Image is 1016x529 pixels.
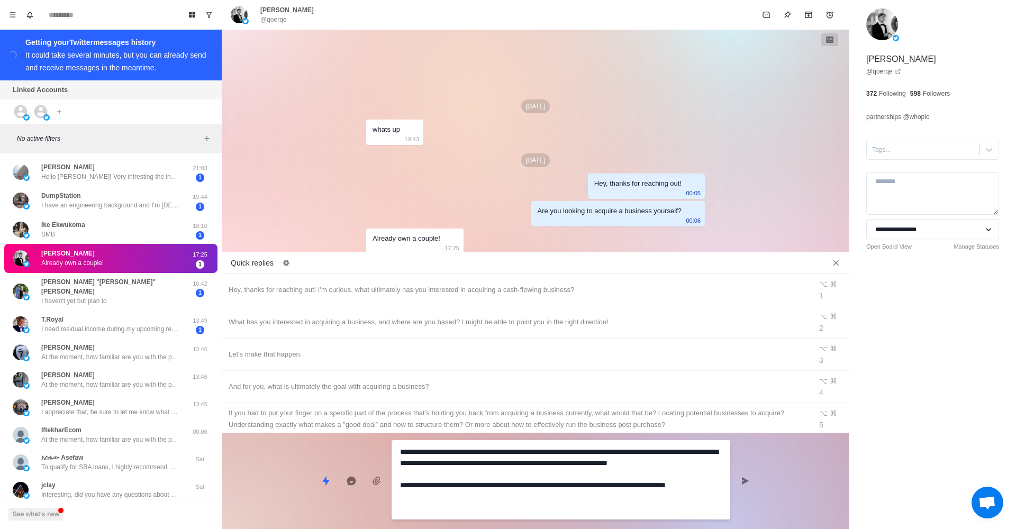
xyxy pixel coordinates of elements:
[41,462,179,472] p: To qualify for SBA loans, I highly recommend having a minimum of $25,000 liquid allocated for the...
[23,327,30,333] img: picture
[201,132,213,145] button: Add filters
[866,8,898,40] img: picture
[866,67,901,76] a: @qoerqe
[187,250,213,259] p: 17:25
[201,6,217,23] button: Show unread conversations
[23,410,30,416] img: picture
[41,249,95,258] p: [PERSON_NAME]
[229,316,805,328] div: What has you interested in acquiring a business, and where are you based? I might be able to poin...
[41,277,187,296] p: [PERSON_NAME] "[PERSON_NAME]" [PERSON_NAME]
[23,294,30,300] img: picture
[866,89,877,98] p: 372
[196,174,204,182] span: 1
[187,222,213,231] p: 18:10
[25,51,206,72] div: It could take several minutes, but you can already send and receive messages in the meantime.
[373,233,440,244] div: Already own a couple!
[187,316,213,325] p: 13:49
[41,172,179,181] p: Hello [PERSON_NAME]! Very intresting the information you provide. I’m from [GEOGRAPHIC_DATA] and ...
[41,230,55,239] p: SMB
[444,242,459,254] p: 17:25
[41,162,95,172] p: [PERSON_NAME]
[866,111,930,123] p: partnerships @whopio
[229,381,805,393] div: And for you, what is ultimately the goal with acquiring a business?
[686,187,701,199] p: 00:05
[373,124,400,135] div: whats up
[53,105,66,118] button: Add account
[41,407,179,417] p: I appreciate that, be sure to let me know what you think!
[521,99,550,113] p: [DATE]
[41,370,95,380] p: [PERSON_NAME]
[187,372,213,381] p: 13:46
[278,254,295,271] button: Edit quick replies
[13,427,29,443] img: picture
[13,454,29,470] img: picture
[41,258,104,268] p: Already own a couple!
[819,278,842,302] div: ⌥ ⌘ 1
[798,4,819,25] button: Archive
[43,114,50,121] img: picture
[538,205,682,217] div: Are you looking to acquire a business yourself?
[187,482,213,491] p: Sat
[187,400,213,409] p: 13:45
[196,260,204,269] span: 1
[41,200,179,210] p: I have an engineering background and I’m [DEMOGRAPHIC_DATA]. I’ve worked in leadership roles with...
[13,222,29,238] img: picture
[231,6,248,23] img: picture
[229,407,805,431] div: If you had to put your finger on a specific part of the process that’s holding you back from acqu...
[23,437,30,444] img: picture
[17,134,201,143] p: No active filters
[13,316,29,332] img: picture
[686,215,701,226] p: 00:06
[187,279,213,288] p: 16:42
[8,508,63,521] button: See what's new
[13,250,29,266] img: picture
[229,284,805,296] div: Hey, thanks for reaching out! I'm curious, what ultimately has you interested in acquiring a cash...
[13,372,29,388] img: picture
[187,427,213,436] p: 00:06
[41,380,179,389] p: At the moment, how familiar are you with the process of buying a business?
[187,455,213,464] p: Sat
[315,470,337,491] button: Quick replies
[41,220,85,230] p: Ike Ekwukoma
[41,296,107,306] p: I haven't yet but plan to
[23,175,30,181] img: picture
[41,191,81,200] p: DumpStation
[521,153,550,167] p: [DATE]
[819,407,842,431] div: ⌥ ⌘ 5
[41,324,179,334] p: I need residual income during my upcoming retirement. I’m in the [GEOGRAPHIC_DATA], [US_STATE] area.
[23,465,30,471] img: picture
[23,492,30,499] img: picture
[242,18,249,24] img: picture
[187,345,213,354] p: 13:46
[866,242,912,251] a: Open Board View
[260,15,287,24] p: @qoerqe
[41,343,95,352] p: [PERSON_NAME]
[21,6,38,23] button: Notifications
[879,89,906,98] p: Following
[23,355,30,361] img: picture
[41,425,81,435] p: IftekharEcom
[405,133,420,145] p: 19:43
[13,193,29,208] img: picture
[13,85,68,95] p: Linked Accounts
[187,193,213,202] p: 19:44
[734,470,756,491] button: Send message
[23,382,30,389] img: picture
[13,344,29,360] img: picture
[229,349,805,360] div: Let's make that happen.
[923,89,950,98] p: Followers
[196,203,204,211] span: 1
[187,164,213,173] p: 21:03
[13,482,29,498] img: picture
[366,470,387,491] button: Add media
[341,470,362,491] button: Reply with AI
[184,6,201,23] button: Board View
[23,232,30,239] img: picture
[25,36,209,49] div: Getting your Twitter messages history
[910,89,921,98] p: 598
[13,164,29,180] img: picture
[893,35,899,41] img: picture
[260,5,314,15] p: [PERSON_NAME]
[972,487,1003,518] a: Open chat
[23,203,30,209] img: picture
